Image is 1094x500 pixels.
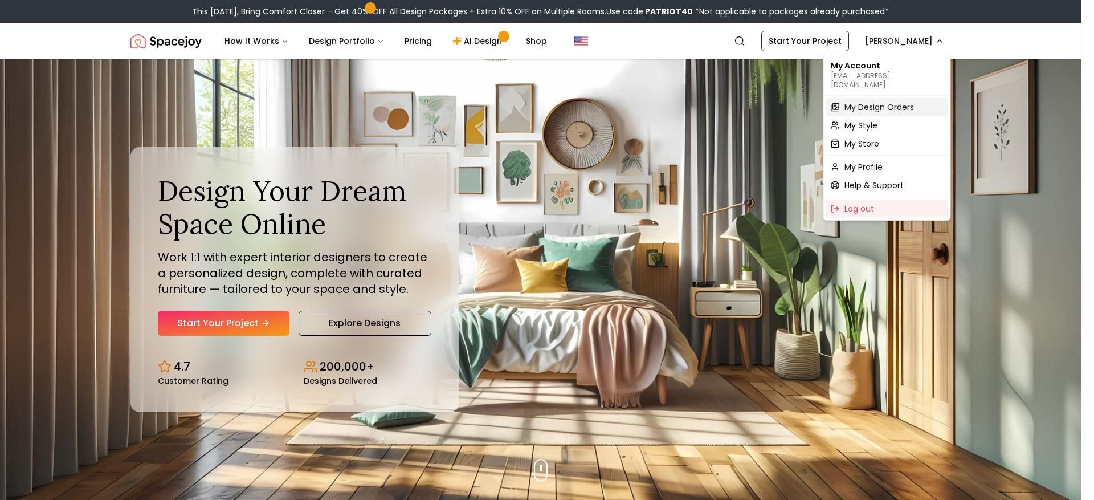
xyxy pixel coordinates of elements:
[823,54,951,221] div: [PERSON_NAME]
[826,116,948,135] a: My Style
[826,98,948,116] a: My Design Orders
[826,158,948,176] a: My Profile
[844,180,904,191] span: Help & Support
[844,120,877,131] span: My Style
[826,176,948,194] a: Help & Support
[831,71,944,90] p: [EMAIL_ADDRESS][DOMAIN_NAME]
[844,161,883,173] span: My Profile
[826,135,948,153] a: My Store
[844,138,879,149] span: My Store
[826,56,948,93] div: My Account
[844,203,874,214] span: Log out
[844,101,914,113] span: My Design Orders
